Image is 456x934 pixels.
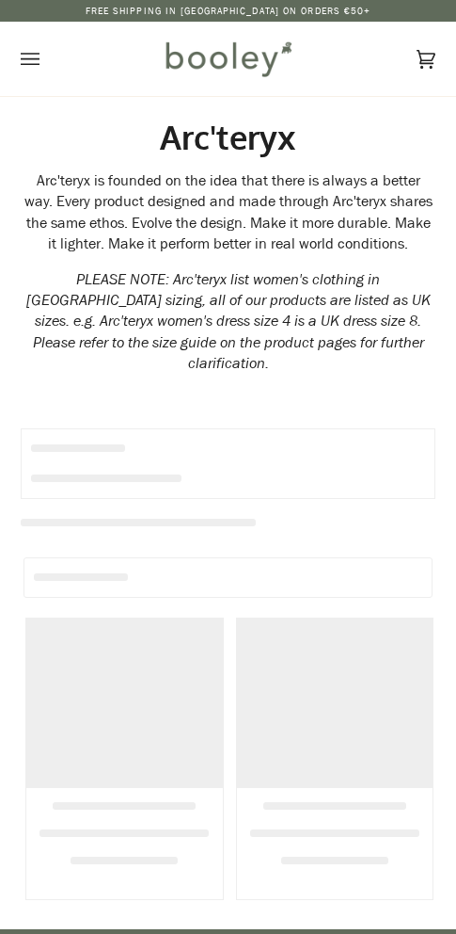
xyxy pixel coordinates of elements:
p: Free Shipping in [GEOGRAPHIC_DATA] on Orders €50+ [86,4,371,19]
em: PLEASE NOTE: Arc'teryx list women's clothing in [GEOGRAPHIC_DATA] sizing, all of our products are... [26,269,431,373]
div: Arc'teryx is founded on the idea that there is always a better way. Every product designed and ma... [21,170,436,254]
button: Open menu [21,22,77,96]
h1: Arc'teryx [21,117,436,157]
img: Booley [159,36,297,82]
